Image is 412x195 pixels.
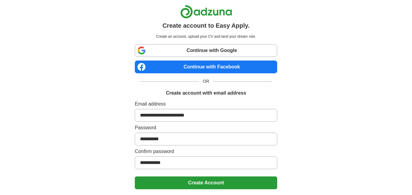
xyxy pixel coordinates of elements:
label: Email address [135,100,277,108]
label: Password [135,124,277,131]
button: Create Account [135,176,277,189]
a: Continue with Google [135,44,277,57]
img: Adzuna logo [180,5,232,19]
h1: Create account to Easy Apply. [163,21,250,30]
h1: Create account with email address [166,89,246,97]
span: OR [199,78,213,85]
p: Create an account, upload your CV and land your dream role. [136,34,276,39]
label: Confirm password [135,148,277,155]
a: Continue with Facebook [135,61,277,73]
